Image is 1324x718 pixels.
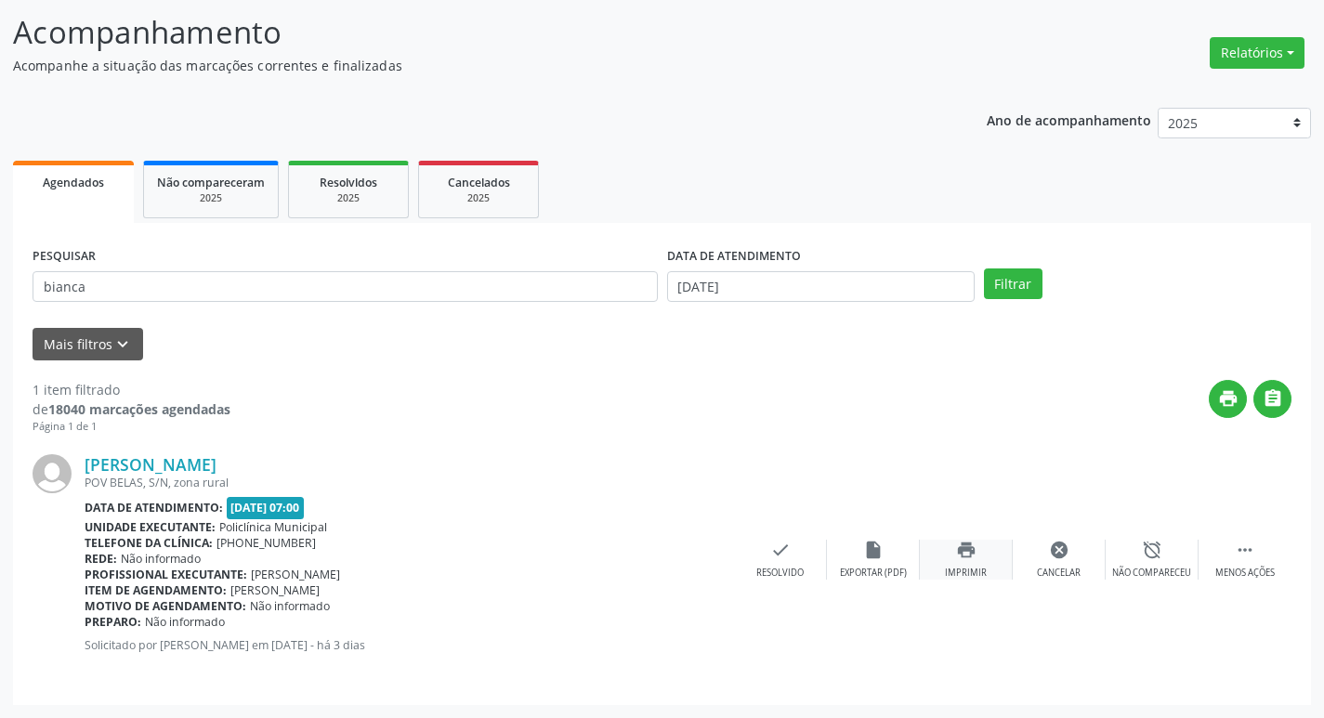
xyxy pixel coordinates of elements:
[987,108,1151,131] p: Ano de acompanhamento
[1215,567,1275,580] div: Menos ações
[85,598,246,614] b: Motivo de agendamento:
[85,567,247,582] b: Profissional executante:
[33,271,658,303] input: Nome, CNS
[432,191,525,205] div: 2025
[43,175,104,190] span: Agendados
[85,535,213,551] b: Telefone da clínica:
[840,567,907,580] div: Exportar (PDF)
[667,242,801,271] label: DATA DE ATENDIMENTO
[956,540,977,560] i: print
[33,242,96,271] label: PESQUISAR
[1218,388,1239,409] i: print
[33,399,230,419] div: de
[1209,380,1247,418] button: print
[33,419,230,435] div: Página 1 de 1
[85,454,216,475] a: [PERSON_NAME]
[1235,540,1255,560] i: 
[85,475,734,490] div: POV BELAS, S/N, zona rural
[1049,540,1069,560] i: cancel
[85,637,734,653] p: Solicitado por [PERSON_NAME] em [DATE] - há 3 dias
[13,9,922,56] p: Acompanhamento
[251,567,340,582] span: [PERSON_NAME]
[33,328,143,360] button: Mais filtroskeyboard_arrow_down
[756,567,804,580] div: Resolvido
[85,551,117,567] b: Rede:
[984,268,1042,300] button: Filtrar
[85,519,216,535] b: Unidade executante:
[48,400,230,418] strong: 18040 marcações agendadas
[667,271,975,303] input: Selecione um intervalo
[33,454,72,493] img: img
[13,56,922,75] p: Acompanhe a situação das marcações correntes e finalizadas
[1142,540,1162,560] i: alarm_off
[302,191,395,205] div: 2025
[1037,567,1081,580] div: Cancelar
[85,500,223,516] b: Data de atendimento:
[230,582,320,598] span: [PERSON_NAME]
[770,540,791,560] i: check
[145,614,225,630] span: Não informado
[1112,567,1191,580] div: Não compareceu
[250,598,330,614] span: Não informado
[33,380,230,399] div: 1 item filtrado
[863,540,884,560] i: insert_drive_file
[219,519,327,535] span: Policlínica Municipal
[227,497,305,518] span: [DATE] 07:00
[121,551,201,567] span: Não informado
[945,567,987,580] div: Imprimir
[448,175,510,190] span: Cancelados
[1263,388,1283,409] i: 
[157,191,265,205] div: 2025
[112,334,133,355] i: keyboard_arrow_down
[320,175,377,190] span: Resolvidos
[216,535,316,551] span: [PHONE_NUMBER]
[1253,380,1291,418] button: 
[157,175,265,190] span: Não compareceram
[85,582,227,598] b: Item de agendamento:
[1210,37,1304,69] button: Relatórios
[85,614,141,630] b: Preparo:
